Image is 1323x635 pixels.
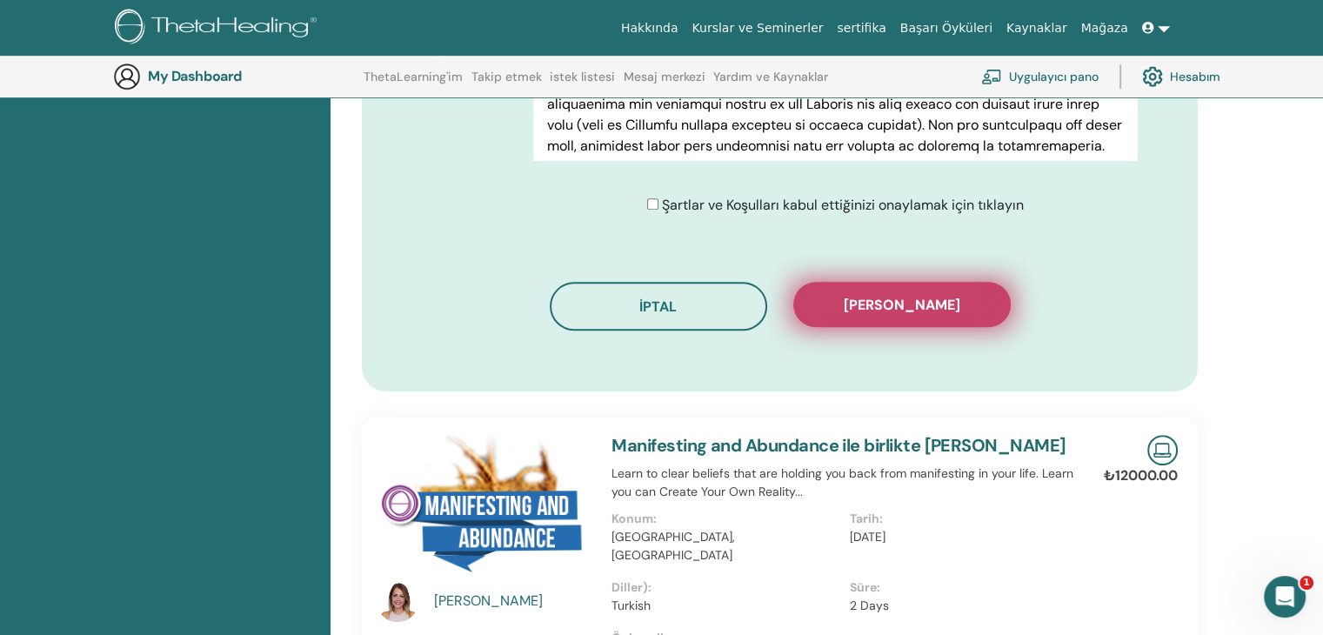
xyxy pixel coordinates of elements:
[611,465,1087,501] p: Learn to clear beliefs that are holding you back from manifesting in your life. Learn you can Cre...
[550,282,767,331] button: İptal
[611,597,839,615] p: Turkish
[1142,57,1220,96] a: Hesabım
[1147,435,1178,465] img: Live Online Seminar
[377,580,418,622] img: default.jpg
[999,12,1074,44] a: Kaynaklar
[685,12,830,44] a: Kurslar ve Seminerler
[611,434,1066,457] a: Manifesting and Abundance ile birlikte [PERSON_NAME]
[981,57,1099,96] a: Uygulayıcı pano
[850,528,1077,546] p: [DATE]
[364,70,463,97] a: ThetaLearning'im
[981,69,1002,84] img: chalkboard-teacher.svg
[793,282,1011,327] button: [PERSON_NAME]
[611,578,839,597] p: Diller):
[1300,576,1313,590] span: 1
[624,70,705,97] a: Mesaj merkezi
[830,12,892,44] a: sertifika
[850,578,1077,597] p: Süre:
[471,70,542,97] a: Takip etmek
[1142,62,1163,91] img: cog.svg
[844,296,960,314] span: [PERSON_NAME]
[850,597,1077,615] p: 2 Days
[434,591,595,612] a: [PERSON_NAME]
[377,435,591,585] img: Manifesting and Abundance
[113,63,141,90] img: generic-user-icon.jpg
[148,68,322,84] h3: My Dashboard
[662,196,1024,214] span: Şartlar ve Koşulları kabul ettiğinizi onaylamak için tıklayın
[850,510,1077,528] p: Tarih:
[611,510,839,528] p: Konum:
[1264,576,1306,618] iframe: Intercom live chat
[713,70,828,97] a: Yardım ve Kaynaklar
[550,70,615,97] a: istek listesi
[611,528,839,565] p: [GEOGRAPHIC_DATA], [GEOGRAPHIC_DATA]
[1104,465,1178,486] p: ₺12000.00
[614,12,685,44] a: Hakkında
[1073,12,1134,44] a: Mağaza
[893,12,999,44] a: Başarı Öyküleri
[639,297,677,316] span: İptal
[115,9,323,48] img: logo.png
